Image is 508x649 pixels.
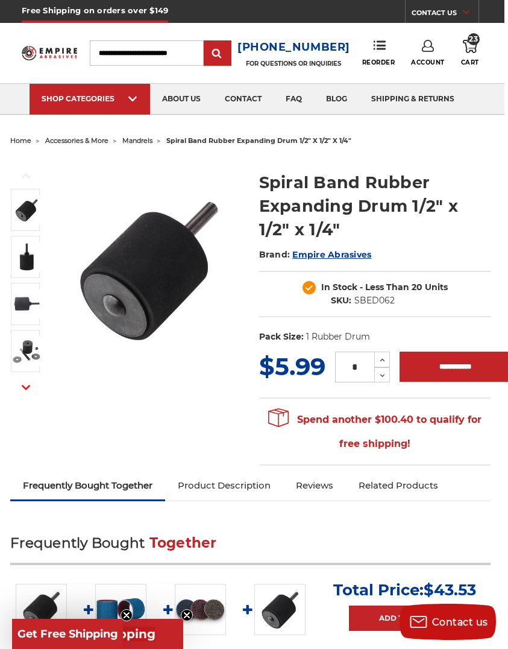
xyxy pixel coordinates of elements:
div: Get Free ShippingClose teaser [12,619,183,649]
span: Brand: [259,249,290,260]
span: Get Free Shipping [17,627,118,641]
img: BHA's 1-1/2 inch x 1/2 inch rubber drum bottom profile, for reliable spiral band attachment. [54,174,242,362]
dd: 1 Rubber Drum [306,331,370,343]
img: Side profile of Empire Abrasives' 1/2 inch x 1/2 inch rubber drum, compatible with high-speed die... [11,289,42,319]
a: blog [314,84,359,115]
button: Close teaser [181,609,193,621]
span: Contact us [432,616,488,628]
span: Frequently Bought [10,534,145,551]
p: Total Price: [333,580,476,600]
a: Product Description [165,472,283,499]
a: accessories & more [45,136,108,145]
span: - Less Than [360,282,409,293]
span: 20 [412,282,422,293]
button: Close teaser [121,609,133,621]
span: $5.99 [259,352,325,381]
img: Black Hawk 1/2 inch x 1/2 inch expanding rubber drum for spiral bands, ideal for professional met... [11,242,42,272]
dd: SBED062 [354,294,395,307]
div: Get Free ShippingClose teaser [12,619,123,649]
a: Reorder [362,40,395,66]
button: Previous [11,163,40,189]
img: BHA's 1-1/2 inch x 1/2 inch rubber drum bottom profile, for reliable spiral band attachment. [11,195,42,225]
a: Frequently Bought Together [10,472,165,499]
a: faq [274,84,314,115]
img: Empire Abrasives [22,42,77,64]
span: Reorder [362,59,395,66]
a: Reviews [283,472,346,499]
a: Empire Abrasives [292,249,371,260]
a: contact [213,84,274,115]
span: Together [149,534,217,551]
dt: Pack Size: [259,331,304,343]
span: spiral band rubber expanding drum 1/2" x 1/2" x 1/4" [166,136,351,145]
a: Related Products [346,472,451,499]
span: Spend another $100.40 to qualify for free shipping! [268,414,481,449]
a: Add to Cart [349,606,460,631]
span: Units [425,282,448,293]
h1: Spiral Band Rubber Expanding Drum 1/2" x 1/2" x 1/4" [259,171,491,241]
p: FOR QUESTIONS OR INQUIRIES [237,60,350,68]
a: 23 Cart [461,40,479,66]
a: CONTACT US [412,6,478,23]
a: [PHONE_NUMBER] [237,39,350,56]
span: Account [411,59,445,66]
div: SHOP CATEGORIES [42,94,138,103]
input: Submit [205,42,230,66]
a: about us [150,84,213,115]
span: $43.53 [424,580,476,600]
a: mandrels [122,136,152,145]
button: Contact us [400,604,496,640]
a: home [10,136,31,145]
img: BHA's 1-1/2 inch x 1/2 inch rubber drum bottom profile, for reliable spiral band attachment. [16,584,67,635]
span: 23 [468,33,480,45]
span: In Stock [321,282,357,293]
dt: SKU: [331,294,351,307]
img: Disassembled view of Empire Abrasives' 1/2 inch x 1/2 inch rubber expanding drum for die grinders. [11,336,42,366]
span: Cart [461,59,479,66]
button: Next [11,375,40,400]
a: shipping & returns [359,84,466,115]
